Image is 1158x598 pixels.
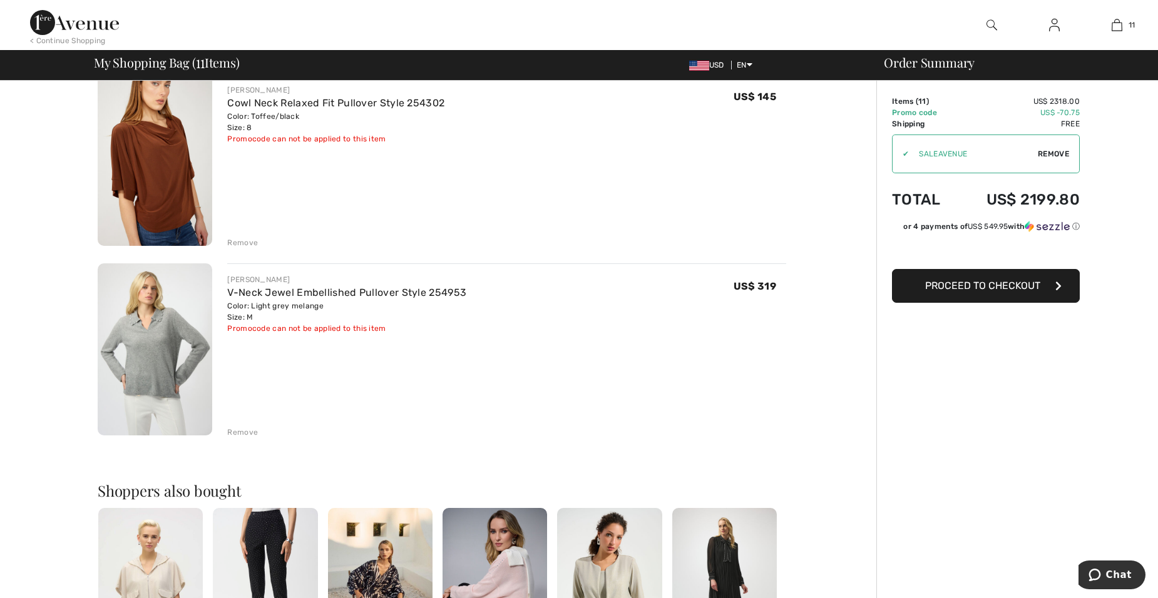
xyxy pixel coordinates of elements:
[956,118,1080,129] td: Free
[893,148,909,160] div: ✔
[892,178,956,221] td: Total
[892,118,956,129] td: Shipping
[925,280,1040,291] span: Proceed to Checkout
[869,56,1150,69] div: Order Summary
[892,107,956,118] td: Promo code
[1112,18,1122,33] img: My Bag
[1079,560,1145,592] iframe: Opens a widget where you can chat to one of our agents
[1129,19,1135,31] span: 11
[1039,18,1070,33] a: Sign In
[909,135,1038,173] input: Promo code
[227,237,258,248] div: Remove
[1086,18,1147,33] a: 11
[30,10,119,35] img: 1ère Avenue
[918,97,926,106] span: 11
[892,221,1080,236] div: or 4 payments ofUS$ 549.95withSezzle Click to learn more about Sezzle
[903,221,1080,232] div: or 4 payments of with
[227,111,444,133] div: Color: Toffee/black Size: 8
[689,61,729,69] span: USD
[956,96,1080,107] td: US$ 2318.00
[892,236,1080,265] iframe: PayPal-paypal
[227,427,258,438] div: Remove
[30,35,106,46] div: < Continue Shopping
[956,107,1080,118] td: US$ -70.75
[227,133,444,144] div: Promocode can not be applied to this item
[196,53,205,69] span: 11
[227,286,466,298] a: V-Neck Jewel Embellished Pullover Style 254953
[98,483,786,498] h2: Shoppers also bought
[1025,221,1070,232] img: Sezzle
[94,56,240,69] span: My Shopping Bag ( Items)
[968,222,1008,231] span: US$ 549.95
[892,269,1080,303] button: Proceed to Checkout
[956,178,1080,221] td: US$ 2199.80
[227,274,466,285] div: [PERSON_NAME]
[227,97,444,109] a: Cowl Neck Relaxed Fit Pullover Style 254302
[227,323,466,334] div: Promocode can not be applied to this item
[737,61,752,69] span: EN
[227,300,466,323] div: Color: Light grey melange Size: M
[227,84,444,96] div: [PERSON_NAME]
[1038,148,1069,160] span: Remove
[734,280,776,292] span: US$ 319
[892,96,956,107] td: Items ( )
[734,91,776,103] span: US$ 145
[98,74,212,246] img: Cowl Neck Relaxed Fit Pullover Style 254302
[98,263,212,435] img: V-Neck Jewel Embellished Pullover Style 254953
[689,61,709,71] img: US Dollar
[1049,18,1060,33] img: My Info
[986,18,997,33] img: search the website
